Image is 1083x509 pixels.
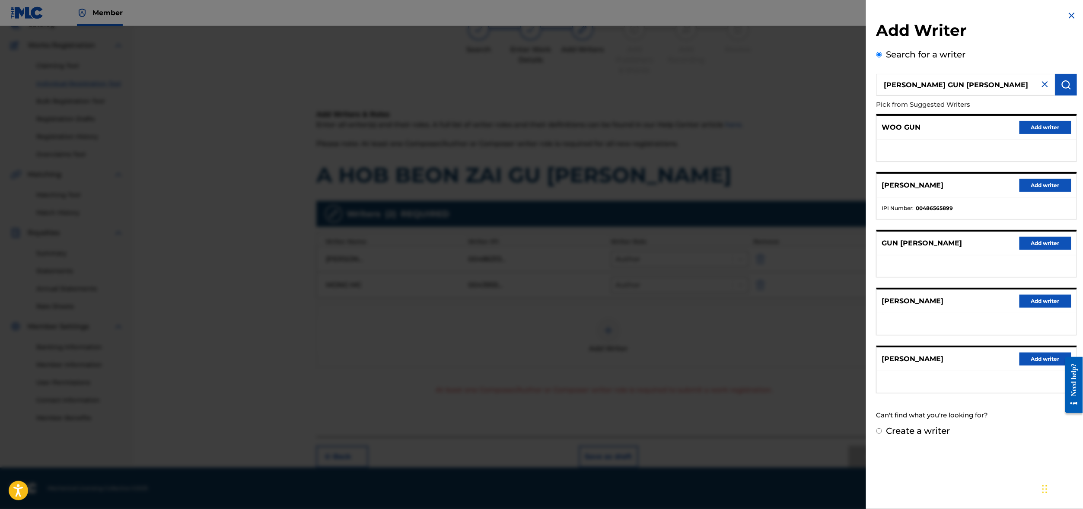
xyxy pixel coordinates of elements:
img: Top Rightsholder [77,8,87,18]
button: Add writer [1019,237,1071,250]
div: Can't find what you're looking for? [876,406,1077,425]
label: Create a writer [886,426,950,436]
p: GUN [PERSON_NAME] [882,238,962,248]
span: IPI Number : [882,204,914,212]
p: [PERSON_NAME] [882,296,944,306]
strong: 00486565899 [916,204,953,212]
iframe: Resource Center [1059,350,1083,421]
div: Drag [1042,476,1048,502]
input: Search writer's name or IPI Number [876,74,1055,95]
iframe: Chat Widget [1040,468,1083,509]
button: Add writer [1019,179,1071,192]
p: [PERSON_NAME] [882,180,944,191]
p: WOO GUN [882,122,921,133]
img: MLC Logo [10,6,44,19]
button: Add writer [1019,295,1071,308]
img: Search Works [1061,80,1071,90]
button: Add writer [1019,121,1071,134]
span: Member [92,8,123,18]
p: [PERSON_NAME] [882,354,944,364]
img: close [1040,79,1050,89]
h2: Add Writer [876,21,1077,43]
p: Pick from Suggested Writers [876,95,1028,114]
button: Add writer [1019,353,1071,366]
label: Search for a writer [886,49,966,60]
